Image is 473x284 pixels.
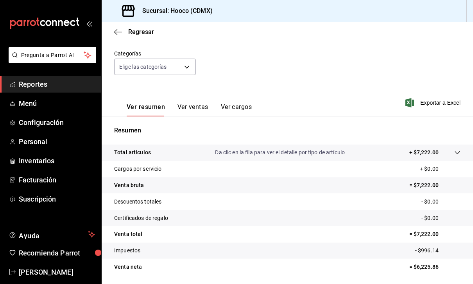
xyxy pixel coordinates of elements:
[114,126,460,135] p: Resumen
[409,263,460,271] p: = $6,225.86
[19,194,95,204] span: Suscripción
[407,98,460,107] button: Exportar a Excel
[21,51,84,59] span: Pregunta a Parrot AI
[114,263,142,271] p: Venta neta
[19,175,95,185] span: Facturación
[177,103,208,116] button: Ver ventas
[409,181,460,189] p: = $7,222.00
[409,148,439,157] p: + $7,222.00
[19,155,95,166] span: Inventarios
[114,198,161,206] p: Descuentos totales
[114,246,140,255] p: Impuestos
[19,98,95,109] span: Menú
[128,28,154,36] span: Regresar
[415,246,460,255] p: - $996.14
[19,230,85,239] span: Ayuda
[215,148,345,157] p: Da clic en la fila para ver el detalle por tipo de artículo
[409,230,460,238] p: = $7,222.00
[114,230,142,238] p: Venta total
[114,148,151,157] p: Total artículos
[136,6,213,16] h3: Sucursal: Hooco (CDMX)
[9,47,96,63] button: Pregunta a Parrot AI
[19,248,95,258] span: Recomienda Parrot
[19,136,95,147] span: Personal
[19,117,95,128] span: Configuración
[420,165,460,173] p: + $0.00
[127,103,252,116] div: navigation tabs
[114,165,162,173] p: Cargos por servicio
[114,181,144,189] p: Venta bruta
[421,198,460,206] p: - $0.00
[86,20,92,27] button: open_drawer_menu
[19,79,95,89] span: Reportes
[127,103,165,116] button: Ver resumen
[114,214,168,222] p: Certificados de regalo
[19,267,95,277] span: [PERSON_NAME]
[221,103,252,116] button: Ver cargos
[114,51,196,56] label: Categorías
[5,57,96,65] a: Pregunta a Parrot AI
[421,214,460,222] p: - $0.00
[114,28,154,36] button: Regresar
[119,63,167,71] span: Elige las categorías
